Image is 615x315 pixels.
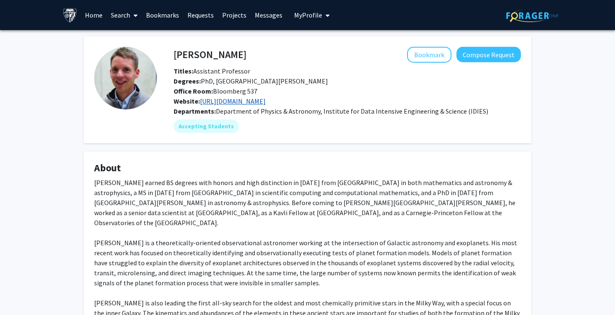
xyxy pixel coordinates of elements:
[294,11,322,19] span: My Profile
[6,277,36,309] iframe: Chat
[200,97,266,105] a: Opens in a new tab
[63,8,77,23] img: Johns Hopkins University Logo
[94,47,157,109] img: Profile Picture
[183,0,218,30] a: Requests
[174,87,257,95] span: Bloomberg 537
[174,87,213,95] b: Office Room:
[174,67,250,75] span: Assistant Professor
[142,0,183,30] a: Bookmarks
[251,0,287,30] a: Messages
[174,67,193,75] b: Titles:
[456,47,521,62] button: Compose Request to Kevin Schlaufman
[218,0,251,30] a: Projects
[174,47,246,62] h4: [PERSON_NAME]
[174,77,201,85] b: Degrees:
[506,9,559,22] img: ForagerOne Logo
[174,119,239,133] mat-chip: Accepting Students
[407,47,451,63] button: Add Kevin Schlaufman to Bookmarks
[174,77,328,85] span: PhD, [GEOGRAPHIC_DATA][PERSON_NAME]
[216,107,488,115] span: Department of Physics & Astronomy, Institute for Data Intensive Engineering & Science (IDIES)
[174,107,216,115] b: Departments:
[107,0,142,30] a: Search
[94,162,521,174] h4: About
[81,0,107,30] a: Home
[174,97,200,105] b: Website:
